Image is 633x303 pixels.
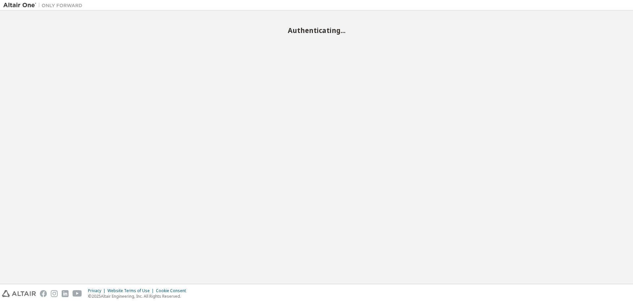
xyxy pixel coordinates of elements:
img: linkedin.svg [62,290,69,297]
img: instagram.svg [51,290,58,297]
p: © 2025 Altair Engineering, Inc. All Rights Reserved. [88,293,190,299]
div: Cookie Consent [156,288,190,293]
img: altair_logo.svg [2,290,36,297]
div: Privacy [88,288,107,293]
img: Altair One [3,2,86,9]
h2: Authenticating... [3,26,630,35]
img: youtube.svg [73,290,82,297]
div: Website Terms of Use [107,288,156,293]
img: facebook.svg [40,290,47,297]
